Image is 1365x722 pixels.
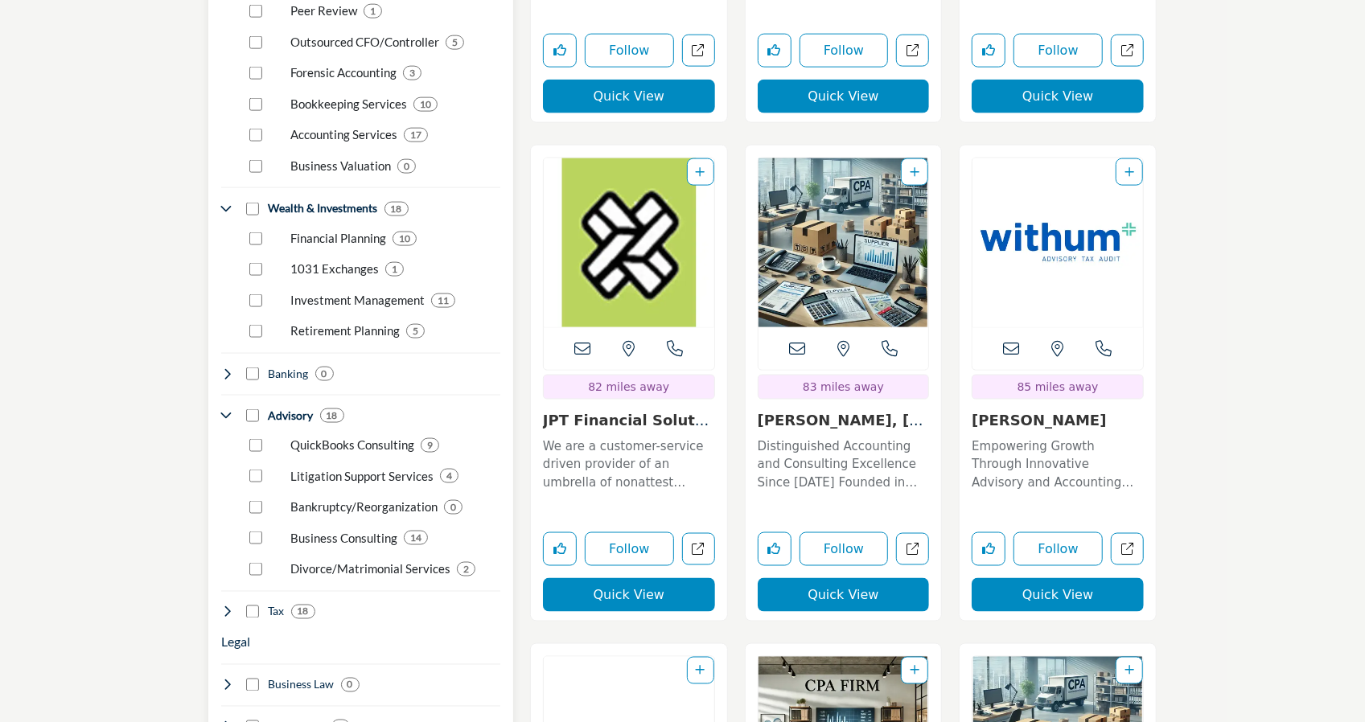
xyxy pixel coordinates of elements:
p: Peer Review: Peer review services for CPA firms [290,2,357,20]
button: Follow [585,532,674,566]
h3: Matthews, Panariello, P.C. [758,412,930,429]
a: Open Listing in new tab [972,158,1143,327]
p: Business Consulting: Business consulting services provided by CPA firms [290,529,397,548]
input: Select Business Law checkbox [246,679,259,691]
p: Outsourced CFO/Controller: Outsourced CFO or controllers services [290,33,439,51]
p: 1031 Exchanges: Tax deferred property exchanges [290,260,379,278]
div: 4 Results For Litigation Support Services [440,469,458,483]
div: 10 Results For Bookkeeping Services [413,97,438,112]
a: Open the-haggerty-group in new tab [1111,35,1144,68]
b: 10 [399,233,410,244]
input: Select Retirement Planning checkbox [249,325,262,338]
p: Bankruptcy/Reorganization: Bankruptcy/Reorganization [290,498,438,516]
button: Follow [1013,34,1103,68]
a: Distinguished Accounting and Consulting Excellence Since [DATE] Founded in [DATE], this company i... [758,433,930,492]
h4: Business Law: Recording, analyzing, and reporting financial transactions to maintain accurate bus... [269,677,335,693]
b: 3 [409,68,415,79]
b: 11 [438,295,449,306]
button: Like listing [972,34,1005,68]
img: JPT Financial Solutions, Inc. [544,158,714,327]
button: Quick View [758,80,930,113]
div: 0 Results For Bankruptcy/Reorganization [444,500,463,515]
div: 0 Results For Banking [315,367,334,381]
input: Select Tax checkbox [246,605,259,618]
a: Add To List [696,166,705,178]
button: Like listing [543,34,577,68]
h4: Advisory: Advisory services provided by CPA firms [269,408,314,424]
a: Add To List [910,166,919,178]
div: 5 Results For Outsourced CFO/Controller [446,35,464,50]
p: Investment Management: Laws for investing and asset management [290,291,425,310]
input: Select Advisory checkbox [246,409,259,422]
p: Divorce/Matrimonial Services: Divorce/matrimonial services provided by CPA firms [290,560,450,578]
input: Select Peer Review checkbox [249,5,262,18]
b: 17 [410,129,421,141]
input: Select Investment Management checkbox [249,294,262,307]
h4: Tax: Business and individual tax services [269,604,285,620]
input: Select Litigation Support Services checkbox [249,470,262,482]
button: Like listing [972,532,1005,566]
p: QuickBooks Consulting: QuickBooks consulting services [290,436,414,454]
div: 18 Results For Advisory [320,408,344,423]
b: 1 [392,264,397,275]
a: Open krs-cpas-llc in new tab [682,35,715,68]
b: 5 [452,37,458,48]
button: Like listing [758,34,791,68]
img: Matthews, Panariello, P.C. [759,158,929,327]
b: 4 [446,470,452,482]
button: Quick View [543,80,715,113]
button: Like listing [758,532,791,566]
div: 5 Results For Retirement Planning [406,324,425,338]
p: Empowering Growth Through Innovative Advisory and Accounting Solutions This forward-thinking, tec... [972,437,1144,492]
button: Quick View [972,578,1144,612]
button: Follow [800,34,889,68]
h3: JPT Financial Solutions, Inc. [543,412,715,429]
b: 1 [370,6,376,17]
input: Select Divorce/Matrimonial Services checkbox [249,563,262,576]
button: Follow [1013,532,1103,566]
b: 18 [298,606,309,617]
a: Add To List [1124,166,1134,178]
input: Select Banking checkbox [246,367,259,380]
b: 18 [391,203,402,215]
input: Select Business Valuation checkbox [249,160,262,173]
input: Select Financial Planning checkbox [249,232,262,245]
input: Select 1031 Exchanges checkbox [249,263,262,276]
a: Empowering Growth Through Innovative Advisory and Accounting Solutions This forward-thinking, tec... [972,433,1144,492]
span: 85 miles away [1018,380,1099,393]
p: Financial Planning: Retirement, investments, insurance planning [290,229,386,248]
div: 1 Results For Peer Review [364,4,382,18]
a: Open konner-harbus-and-schwartz-pc in new tab [896,35,929,68]
a: Open matthews-panariello-pc in new tab [896,533,929,566]
a: Add To List [910,664,919,677]
b: 0 [322,368,327,379]
img: Withum [972,158,1143,327]
h3: Legal [221,633,250,652]
a: JPT Financial Soluti... [543,412,709,446]
input: Select Forensic Accounting checkbox [249,67,262,80]
span: 83 miles away [803,380,884,393]
a: We are a customer-service driven provider of an umbrella of nonattest professional services inclu... [543,433,715,492]
input: Select Wealth & Investments checkbox [246,203,259,215]
input: Select Bankruptcy/Reorganization checkbox [249,501,262,514]
div: 0 Results For Business Law [341,678,360,692]
input: Select Outsourced CFO/Controller checkbox [249,36,262,49]
a: Add To List [1124,664,1134,677]
a: Add To List [696,664,705,677]
div: 17 Results For Accounting Services [404,128,428,142]
input: Select QuickBooks Consulting checkbox [249,439,262,452]
span: 82 miles away [588,380,669,393]
b: 0 [404,161,409,172]
div: 11 Results For Investment Management [431,293,455,308]
button: Quick View [758,578,930,612]
input: Select Business Consulting checkbox [249,531,262,544]
p: Retirement Planning: 401k, pensions, IRAs [290,322,400,340]
input: Select Accounting Services checkbox [249,129,262,142]
b: 5 [413,326,418,337]
p: Distinguished Accounting and Consulting Excellence Since [DATE] Founded in [DATE], this company i... [758,437,930,492]
b: 9 [427,440,433,451]
a: [PERSON_NAME], [PERSON_NAME]... [758,412,923,446]
div: 10 Results For Financial Planning [393,232,417,246]
a: Open Listing in new tab [759,158,929,327]
h3: Withum [972,412,1144,429]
